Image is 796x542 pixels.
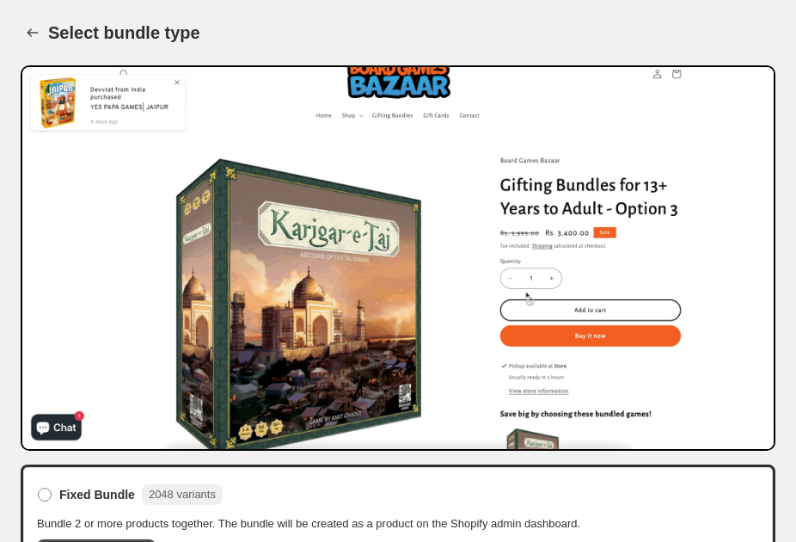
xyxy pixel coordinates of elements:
button: Back [21,21,45,45]
span: Bundle 2 or more products together. The bundle will be created as a product on the Shopify admin ... [37,515,580,533]
h1: Select bundle type [48,22,200,43]
span: 2048 variants [149,488,216,501]
span: Fixed Bundle [59,486,135,503]
img: Bundle Preview [21,65,775,451]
